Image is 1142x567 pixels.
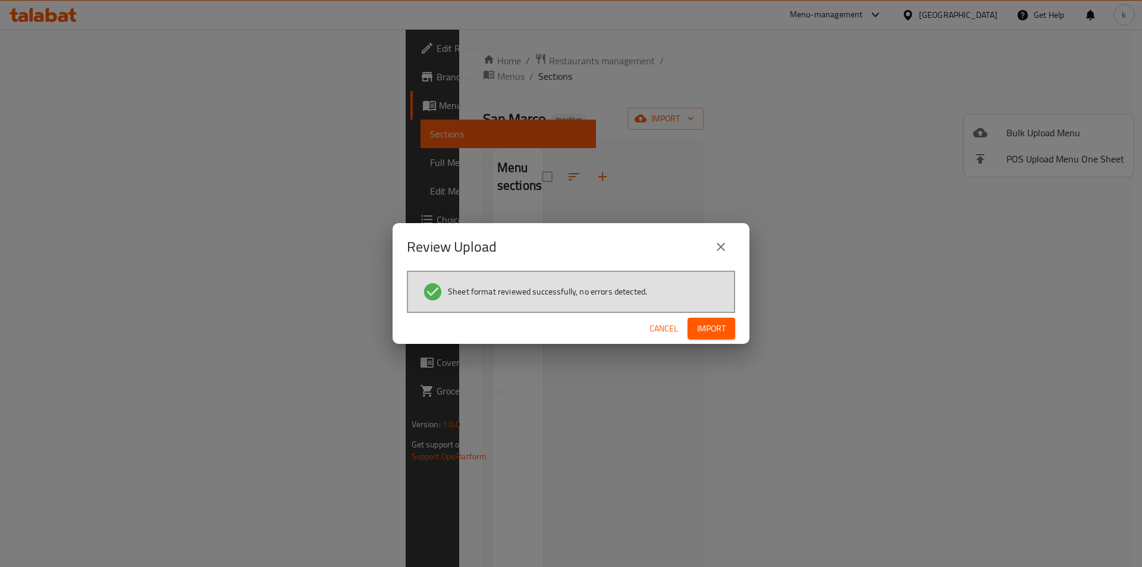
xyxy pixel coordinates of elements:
[697,321,726,336] span: Import
[650,321,678,336] span: Cancel
[707,233,735,261] button: close
[407,237,497,256] h2: Review Upload
[645,318,683,340] button: Cancel
[448,286,647,297] span: Sheet format reviewed successfully, no errors detected.
[688,318,735,340] button: Import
